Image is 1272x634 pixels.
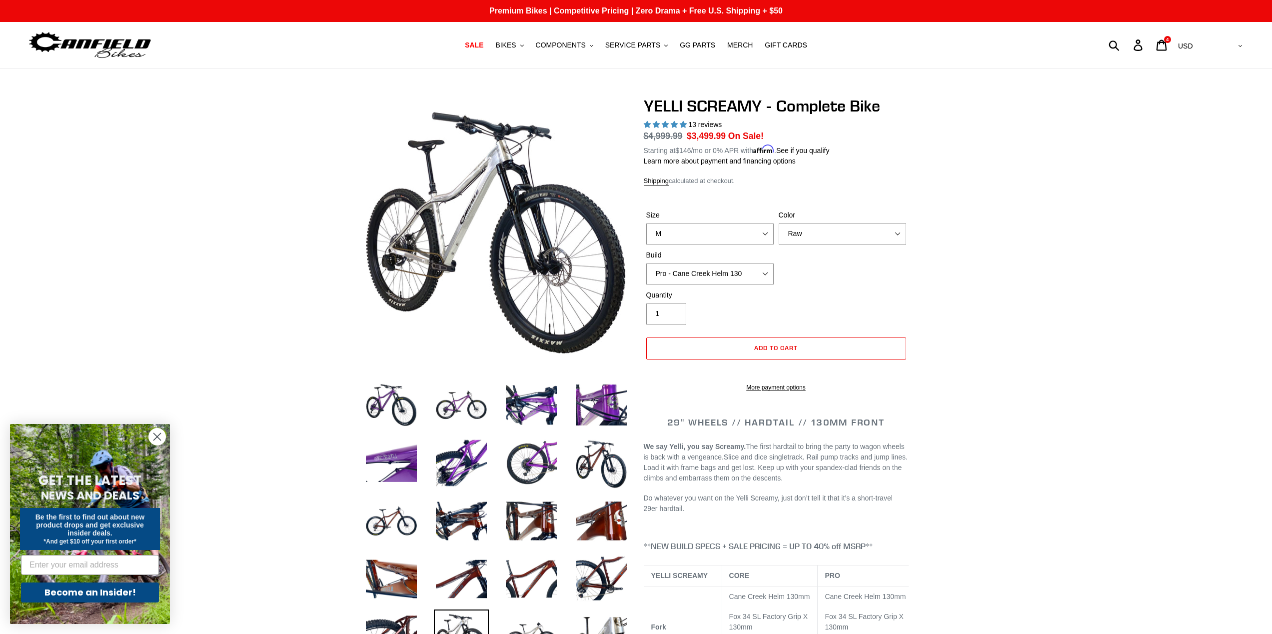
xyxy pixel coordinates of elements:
[1151,34,1174,56] a: 4
[460,38,488,52] a: SALE
[364,377,419,432] img: Load image into Gallery viewer, YELLI SCREAMY - Complete Bike
[574,551,629,606] img: Load image into Gallery viewer, YELLI SCREAMY - Complete Bike
[765,41,807,49] span: GIFT CARDS
[651,571,708,579] b: YELLI SCREAMY
[680,41,715,49] span: GG PARTS
[753,145,774,153] span: Affirm
[722,38,758,52] a: MERCH
[1166,37,1169,42] span: 4
[504,493,559,548] img: Load image into Gallery viewer, YELLI SCREAMY - Complete Bike
[364,435,419,490] img: Load image into Gallery viewer, YELLI SCREAMY - Complete Bike
[35,513,145,537] span: Be the first to find out about new product drops and get exclusive insider deals.
[1114,34,1140,56] input: Search
[651,623,666,631] b: Fork
[574,377,629,432] img: Load image into Gallery viewer, YELLI SCREAMY - Complete Bike
[825,611,910,632] p: Fox 34 SL Factory Grip X 130mm
[364,493,419,548] img: Load image into Gallery viewer, YELLI SCREAMY - Complete Bike
[574,493,629,548] img: Load image into Gallery viewer, YELLI SCREAMY - Complete Bike
[646,337,906,359] button: Add to cart
[536,41,586,49] span: COMPONENTS
[644,131,683,141] s: $4,999.99
[688,120,722,128] span: 13 reviews
[754,344,798,351] span: Add to cart
[495,41,516,49] span: BIKES
[434,435,489,490] img: Load image into Gallery viewer, YELLI SCREAMY - Complete Bike
[644,441,909,483] p: Slice and dice singletrack. Rail pump tracks and jump lines. Load it with frame bags and get lost...
[687,131,726,141] span: $3,499.99
[434,377,489,432] img: Load image into Gallery viewer, YELLI SCREAMY - Complete Bike
[646,210,774,220] label: Size
[465,41,483,49] span: SALE
[727,41,753,49] span: MERCH
[504,377,559,432] img: Load image into Gallery viewer, YELLI SCREAMY - Complete Bike
[644,177,669,185] a: Shipping
[644,157,796,165] a: Learn more about payment and financing options
[644,96,909,115] h1: YELLI SCREAMY - Complete Bike
[729,611,811,632] p: Fox 34 SL Factory Grip X 130mm
[434,551,489,606] img: Load image into Gallery viewer, YELLI SCREAMY - Complete Bike
[531,38,598,52] button: COMPONENTS
[644,541,909,551] h4: **NEW BUILD SPECS + SALE PRICING = UP TO 40% off MSRP**
[646,383,906,392] a: More payment options
[434,493,489,548] img: Load image into Gallery viewer, YELLI SCREAMY - Complete Bike
[364,551,419,606] img: Load image into Gallery viewer, YELLI SCREAMY - Complete Bike
[825,591,910,602] p: Cane Creek Helm 130mm
[675,146,691,154] span: $146
[779,210,906,220] label: Color
[760,38,812,52] a: GIFT CARDS
[21,555,159,575] input: Enter your email address
[728,129,764,142] span: On Sale!
[644,494,893,512] span: Do whatever you want on the Yelli Screamy, just don’t tell it that it’s a short-travel 29er hardt...
[27,29,152,61] img: Canfield Bikes
[646,250,774,260] label: Build
[43,538,136,545] span: *And get $10 off your first order*
[41,487,139,503] span: NEWS AND DEALS
[38,471,141,489] span: GET THE LATEST
[729,591,811,602] p: Cane Creek Helm 130mm
[667,416,885,428] span: 29" WHEELS // HARDTAIL // 130MM FRONT
[504,435,559,490] img: Load image into Gallery viewer, YELLI SCREAMY - Complete Bike
[644,120,689,128] span: 5.00 stars
[644,442,746,450] b: We say Yelli, you say Screamy.
[825,571,840,579] b: PRO
[21,582,159,602] button: Become an Insider!
[490,38,528,52] button: BIKES
[644,176,909,186] div: calculated at checkout.
[600,38,673,52] button: SERVICE PARTS
[675,38,720,52] a: GG PARTS
[646,290,774,300] label: Quantity
[574,435,629,490] img: Load image into Gallery viewer, YELLI SCREAMY - Complete Bike
[644,442,905,461] span: The first hardtail to bring the party to wagon wheels is back with a vengeance.
[644,143,830,156] p: Starting at /mo or 0% APR with .
[605,41,660,49] span: SERVICE PARTS
[729,571,749,579] b: CORE
[776,146,830,154] a: See if you qualify - Learn more about Affirm Financing (opens in modal)
[148,428,166,445] button: Close dialog
[504,551,559,606] img: Load image into Gallery viewer, YELLI SCREAMY - Complete Bike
